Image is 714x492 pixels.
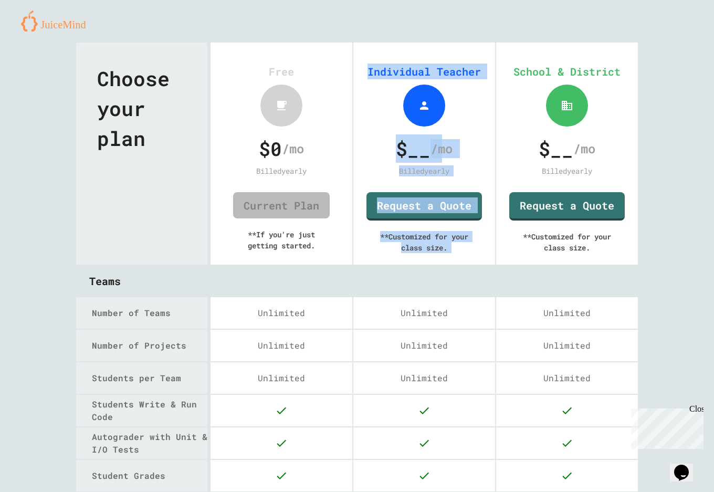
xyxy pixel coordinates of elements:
[92,469,207,482] div: Student Grades
[92,372,207,384] div: Students per Team
[92,431,207,456] div: Autograder with Unit & I/O Tests
[670,450,703,481] iframe: chat widget
[507,221,627,264] div: ** Customized for your class size.
[627,404,703,449] iframe: chat widget
[364,64,485,79] div: Individual Teacher
[496,330,638,361] div: Unlimited
[92,398,207,423] div: Students Write & Run Code
[364,165,485,176] div: Billed yearly
[366,192,482,221] a: Request a Quote
[221,165,342,176] div: Billed yearly
[509,192,625,221] a: Request a Quote
[507,165,627,176] div: Billed yearly
[92,307,207,319] div: Number of Teams
[233,192,330,218] a: Current Plan
[211,297,352,329] div: Unlimited
[4,4,72,67] div: Chat with us now!Close
[353,297,495,329] div: Unlimited
[76,43,207,265] div: Choose your plan
[507,64,627,79] div: School & District
[396,134,430,163] span: $ __
[539,134,573,163] span: $ __
[92,339,207,352] div: Number of Projects
[366,134,482,163] div: /mo
[221,218,342,261] div: ** If you're just getting started.
[21,11,94,32] img: logo-orange.svg
[259,134,282,163] span: $ 0
[496,362,638,394] div: Unlimited
[496,297,638,329] div: Unlimited
[353,362,495,394] div: Unlimited
[221,64,342,79] div: Free
[76,265,638,297] div: Teams
[509,134,625,163] div: /mo
[364,221,485,264] div: ** Customized for your class size.
[353,330,495,361] div: Unlimited
[224,134,339,163] div: /mo
[211,330,352,361] div: Unlimited
[211,362,352,394] div: Unlimited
